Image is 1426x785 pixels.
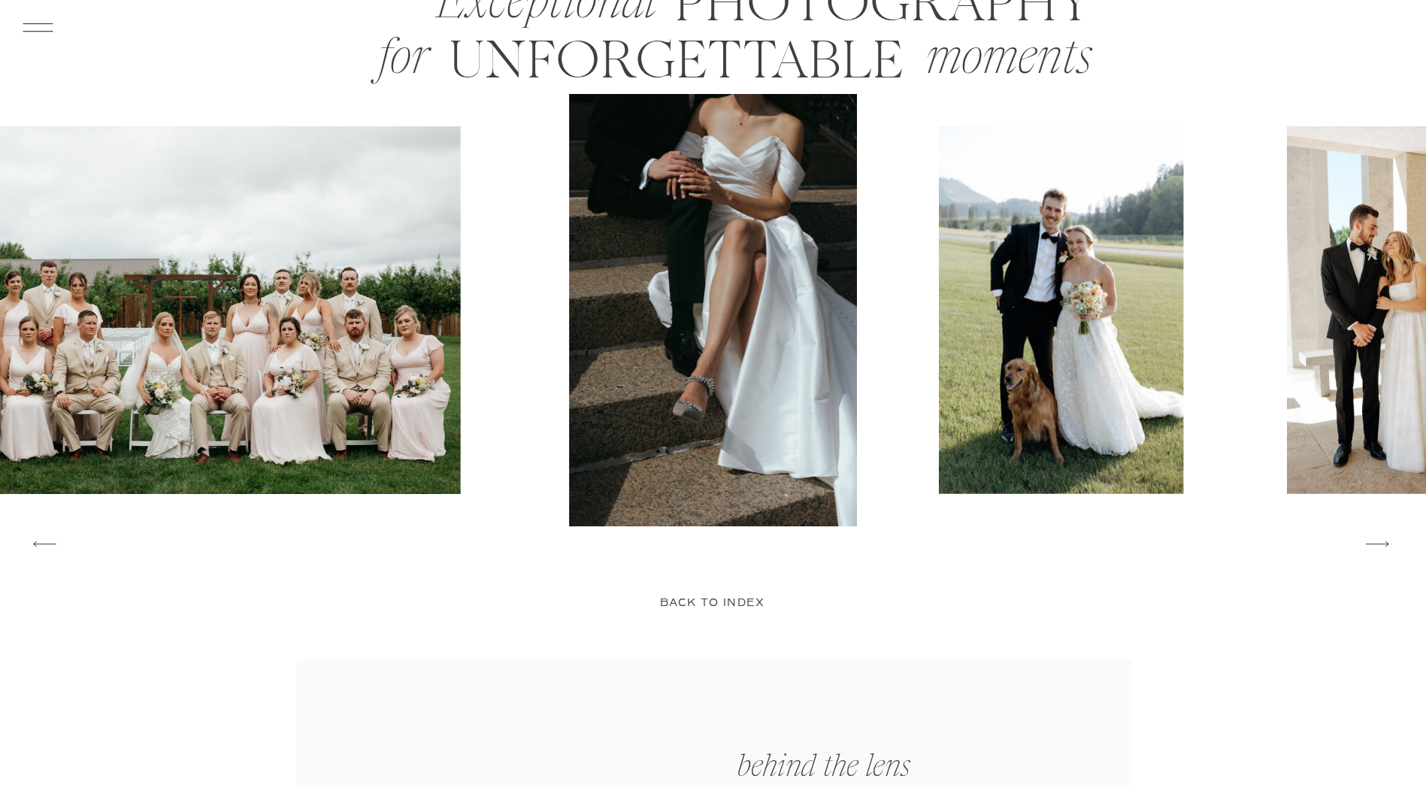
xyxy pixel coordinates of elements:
[737,750,970,781] p: behind the lens
[241,32,566,70] p: for
[846,32,1172,70] p: moments
[653,595,772,614] a: back to index
[439,33,913,108] h2: unforgettable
